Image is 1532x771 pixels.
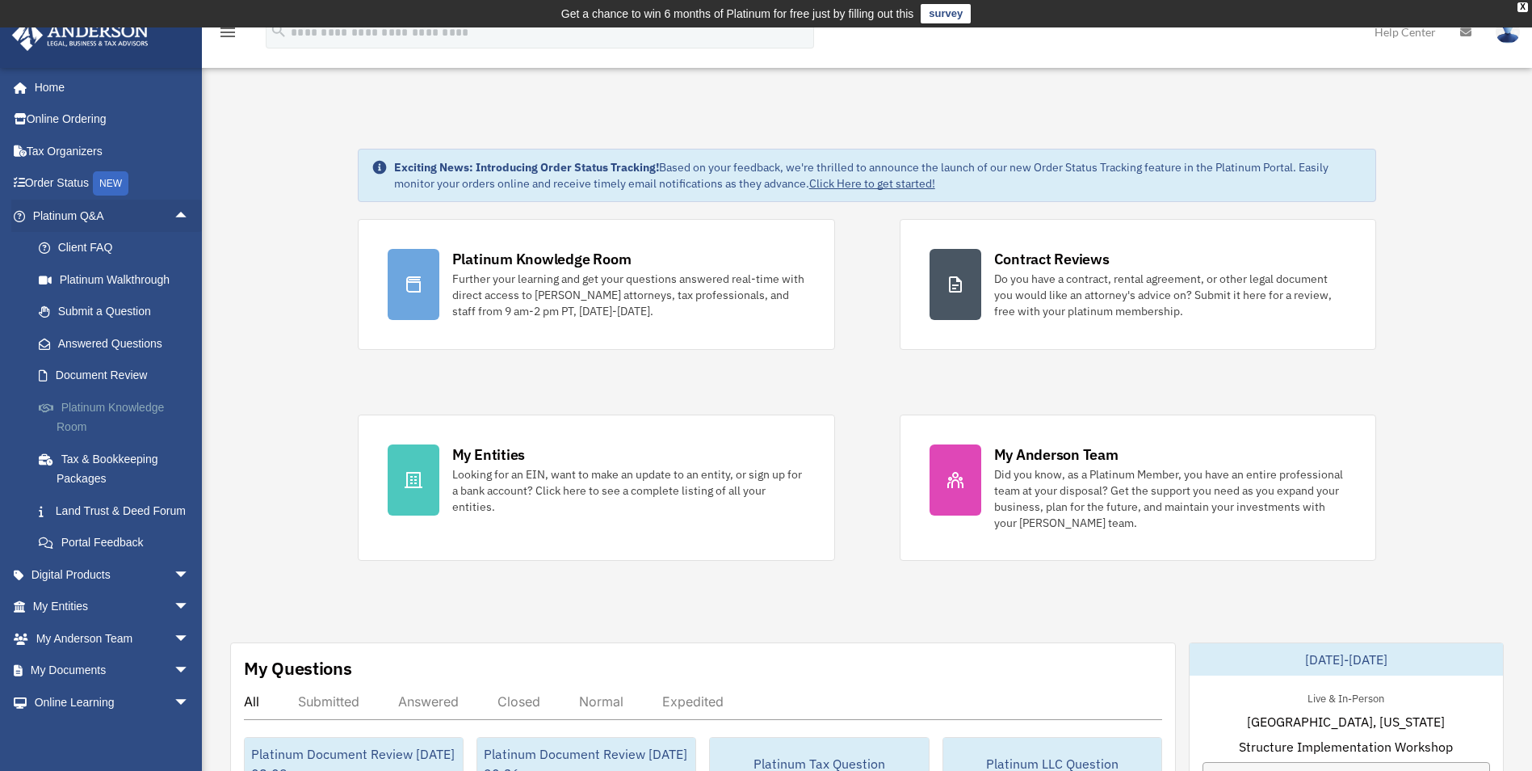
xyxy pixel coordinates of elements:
[1247,712,1445,731] span: [GEOGRAPHIC_DATA], [US_STATE]
[900,219,1377,350] a: Contract Reviews Do you have a contract, rental agreement, or other legal document you would like...
[452,444,525,465] div: My Entities
[11,103,214,136] a: Online Ordering
[11,591,214,623] a: My Entitiesarrow_drop_down
[11,558,214,591] a: Digital Productsarrow_drop_down
[11,655,214,687] a: My Documentsarrow_drop_down
[174,655,206,688] span: arrow_drop_down
[1496,20,1520,44] img: User Pic
[7,19,153,51] img: Anderson Advisors Platinum Portal
[23,391,214,443] a: Platinum Knowledge Room
[23,527,214,559] a: Portal Feedback
[497,693,540,710] div: Closed
[579,693,623,710] div: Normal
[174,591,206,624] span: arrow_drop_down
[11,200,214,232] a: Platinum Q&Aarrow_drop_up
[398,693,459,710] div: Answered
[1190,643,1503,676] div: [DATE]-[DATE]
[11,622,214,655] a: My Anderson Teamarrow_drop_down
[561,4,914,23] div: Get a chance to win 6 months of Platinum for free just by filling out this
[174,622,206,655] span: arrow_drop_down
[1517,2,1528,12] div: close
[452,249,632,269] div: Platinum Knowledge Room
[994,444,1119,465] div: My Anderson Team
[662,693,724,710] div: Expedited
[994,249,1110,269] div: Contract Reviews
[174,558,206,592] span: arrow_drop_down
[218,28,237,42] a: menu
[23,263,214,296] a: Platinum Walkthrough
[23,296,214,328] a: Submit a Question
[244,693,259,710] div: All
[11,686,214,718] a: Online Learningarrow_drop_down
[900,415,1377,561] a: My Anderson Team Did you know, as a Platinum Member, you have an entire professional team at your...
[11,135,214,167] a: Tax Organizers
[23,360,214,392] a: Document Review
[358,415,835,561] a: My Entities Looking for an EIN, want to make an update to an entity, or sign up for a bank accoun...
[394,159,1363,192] div: Based on your feedback, we're thrilled to announce the launch of our new Order Status Tracking fe...
[394,160,659,175] strong: Exciting News: Introducing Order Status Tracking!
[93,171,128,196] div: NEW
[23,495,214,527] a: Land Trust & Deed Forum
[244,656,352,680] div: My Questions
[218,23,237,42] i: menu
[298,693,359,710] div: Submitted
[994,271,1347,319] div: Do you have a contract, rental agreement, or other legal document you would like an attorney's ad...
[358,219,835,350] a: Platinum Knowledge Room Further your learning and get your questions answered real-time with dire...
[23,443,214,495] a: Tax & Bookkeeping Packages
[174,200,206,233] span: arrow_drop_up
[11,167,214,200] a: Order StatusNEW
[1295,689,1397,706] div: Live & In-Person
[452,466,805,515] div: Looking for an EIN, want to make an update to an entity, or sign up for a bank account? Click her...
[1239,737,1453,756] span: Structure Implementation Workshop
[809,176,935,191] a: Click Here to get started!
[23,232,214,264] a: Client FAQ
[11,71,206,103] a: Home
[452,271,805,319] div: Further your learning and get your questions answered real-time with direct access to [PERSON_NAM...
[270,22,288,40] i: search
[994,466,1347,531] div: Did you know, as a Platinum Member, you have an entire professional team at your disposal? Get th...
[23,327,214,360] a: Answered Questions
[174,686,206,719] span: arrow_drop_down
[921,4,971,23] a: survey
